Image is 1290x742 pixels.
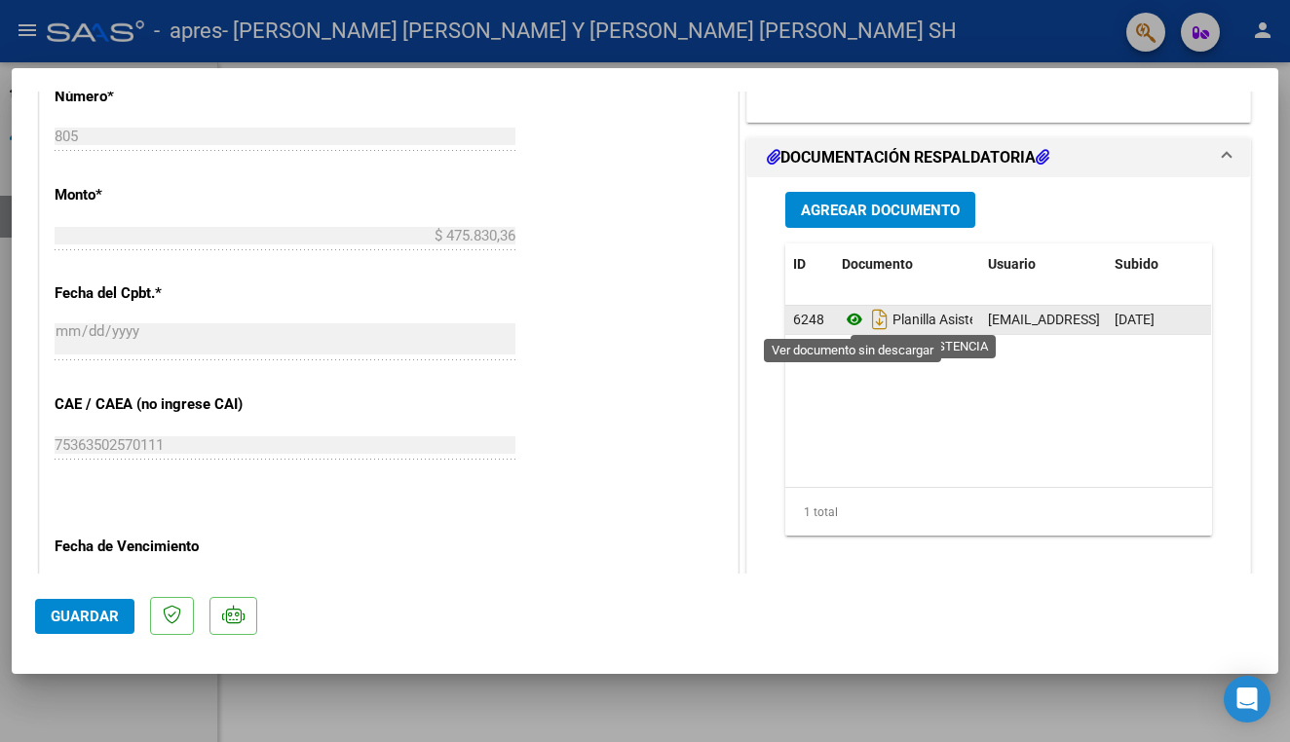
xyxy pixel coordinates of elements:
button: Agregar Documento [785,192,975,228]
span: ID [793,256,806,272]
span: Agregar Documento [801,202,960,219]
p: Monto [55,184,255,206]
div: 1 total [785,488,1212,537]
span: Guardar [51,608,119,625]
div: Open Intercom Messenger [1224,676,1271,723]
datatable-header-cell: Usuario [980,243,1107,285]
span: Planilla Asistencia [842,312,1002,327]
span: Documento [842,256,913,272]
p: CAE / CAEA (no ingrese CAI) [55,393,255,416]
div: DOCUMENTACIÓN RESPALDATORIA [747,177,1250,581]
h1: DOCUMENTACIÓN RESPALDATORIA [767,146,1049,169]
span: Usuario [988,256,1036,272]
datatable-header-cell: ID [785,243,834,285]
datatable-header-cell: Documento [834,243,980,285]
button: Guardar [35,599,134,634]
span: [DATE] [1115,312,1155,327]
datatable-header-cell: Subido [1107,243,1204,285]
span: 6248 [793,312,824,327]
span: Subido [1115,256,1158,272]
mat-expansion-panel-header: DOCUMENTACIÓN RESPALDATORIA [747,138,1250,177]
p: Número [55,86,255,108]
i: Descargar documento [867,304,892,335]
p: Fecha del Cpbt. [55,282,255,305]
p: Fecha de Vencimiento [55,536,255,558]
